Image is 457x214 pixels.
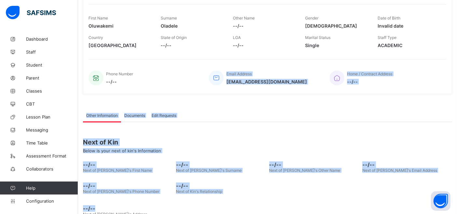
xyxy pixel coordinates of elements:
span: CBT [26,101,78,107]
span: --/-- [83,161,173,168]
span: LGA [233,35,241,40]
span: [EMAIL_ADDRESS][DOMAIN_NAME] [226,79,307,84]
span: Messaging [26,127,78,132]
span: Edit Requests [152,113,176,118]
span: --/-- [347,79,393,84]
span: Other Information [86,113,118,118]
span: Below is your next of kin's Information [83,148,161,153]
span: Gender [305,16,319,20]
span: Marital Status [305,35,331,40]
span: Invalid date [378,23,440,29]
span: Help [26,185,78,191]
span: Next of [PERSON_NAME]'s Email Address [362,168,437,173]
span: --/-- [83,183,173,189]
span: Next of [PERSON_NAME]'s Surname [176,168,242,173]
span: Home / Contract Address [347,71,393,76]
span: --/-- [269,161,359,168]
span: State of Origin [161,35,187,40]
span: Configuration [26,198,78,204]
span: --/-- [83,205,452,212]
span: Documents [124,113,145,118]
span: Oladele [161,23,223,29]
span: Next of [PERSON_NAME]'s Other Name [269,168,341,173]
span: Staff Type [378,35,397,40]
span: Collaborators [26,166,78,171]
span: --/-- [362,161,452,168]
span: Next of [PERSON_NAME]'s First Name [83,168,152,173]
span: Dashboard [26,36,78,42]
span: Time Table [26,140,78,145]
span: Surname [161,16,177,20]
span: [GEOGRAPHIC_DATA] [88,43,151,48]
span: Country [88,35,103,40]
span: ACADEMIC [378,43,440,48]
span: --/-- [161,43,223,48]
span: Student [26,62,78,68]
span: Single [305,43,368,48]
span: Next of Kin's Relationship [176,189,222,194]
span: --/-- [176,183,266,189]
button: Open asap [431,191,450,211]
span: Oluwakemi [88,23,151,29]
span: Other Name [233,16,255,20]
span: Date of Birth [378,16,400,20]
span: --/-- [233,23,295,29]
span: First Name [88,16,108,20]
span: Parent [26,75,78,81]
span: Phone Number [106,71,133,76]
span: Staff [26,49,78,55]
span: Classes [26,88,78,94]
span: Lesson Plan [26,114,78,120]
span: --/-- [106,79,133,84]
span: [DEMOGRAPHIC_DATA] [305,23,368,29]
span: Assessment Format [26,153,78,158]
span: --/-- [176,161,266,168]
span: Next of [PERSON_NAME]'s Phone Number [83,189,159,194]
span: --/-- [233,43,295,48]
span: Next of Kin [83,138,452,146]
span: Email Address [226,71,252,76]
img: safsims [6,6,56,19]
